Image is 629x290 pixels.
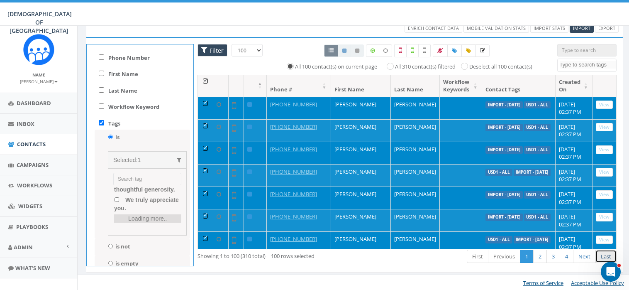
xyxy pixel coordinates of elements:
[391,187,440,209] td: [PERSON_NAME]
[17,182,52,189] span: Workflows
[466,47,471,54] span: Update Tags
[596,190,613,199] a: View
[405,24,462,33] a: Enrich Contact Data
[556,209,592,231] td: [DATE] 02:37 PM
[573,250,596,263] a: Next
[485,146,523,154] label: Import - [DATE]
[440,75,482,97] th: Workflow Keywords: activate to sort column ascending
[524,191,551,199] label: USD1 - all
[115,133,119,141] label: is
[524,124,551,131] label: USD1 - all
[331,231,391,254] td: [PERSON_NAME]
[467,250,488,263] a: First
[514,236,551,243] label: Import - [DATE]
[108,120,120,128] label: Tags
[485,101,523,109] label: Import - [DATE]
[114,197,179,211] span: We truly appreciate you.
[391,209,440,231] td: [PERSON_NAME]
[556,187,592,209] td: [DATE] 02:37 PM
[114,197,119,202] input: We truly appreciate you.
[556,231,592,254] td: [DATE] 02:37 PM
[463,24,529,33] a: Mobile Validation Stats
[573,25,590,31] span: CSV files only
[108,70,138,78] label: First Name
[556,119,592,142] td: [DATE] 02:37 PM
[17,161,49,169] span: Campaigns
[270,168,317,175] a: [PHONE_NUMBER]
[270,123,317,130] a: [PHONE_NUMBER]
[115,260,138,268] label: is empty
[488,250,520,263] a: Previous
[7,10,72,34] span: [DEMOGRAPHIC_DATA] OF [GEOGRAPHIC_DATA]
[485,236,512,243] label: USD1 - all
[331,97,391,119] td: [PERSON_NAME]
[295,63,377,71] label: All 100 contact(s) on current page
[197,249,365,260] div: Showing 1 to 100 (310 total)
[406,44,419,57] label: Validated
[556,97,592,119] td: [DATE] 02:37 PM
[331,75,391,97] th: First Name
[32,72,45,78] small: Name
[270,235,317,243] a: [PHONE_NUMBER]
[331,187,391,209] td: [PERSON_NAME]
[560,250,573,263] a: 4
[17,99,51,107] span: Dashboard
[16,223,48,231] span: Playbooks
[485,214,523,221] label: Import - [DATE]
[520,250,534,263] a: 1
[17,120,34,128] span: Inbox
[469,63,532,71] label: Deselect all 100 contact(s)
[595,250,617,263] a: Last
[113,173,181,185] input: Search tag
[485,124,523,131] label: Import - [DATE]
[271,252,314,260] span: 100 rows selected
[418,44,431,57] label: Not Validated
[452,47,457,54] span: Add Tags
[437,47,443,54] span: Bulk Opt Out
[571,279,624,287] a: Acceptable Use Policy
[556,142,592,164] td: [DATE] 02:37 PM
[524,214,551,221] label: USD1 - all
[523,279,563,287] a: Terms of Service
[480,47,485,54] span: Enrich the Selected Data
[115,243,130,251] label: is not
[485,169,512,176] label: USD1 - all
[331,119,391,142] td: [PERSON_NAME]
[394,44,407,57] label: Not a Mobile
[560,61,616,69] textarea: Search
[546,250,560,263] a: 3
[391,97,440,119] td: [PERSON_NAME]
[331,164,391,187] td: [PERSON_NAME]
[556,75,592,97] th: Created On: activate to sort column ascending
[108,103,159,111] label: Workflow Keyword
[15,264,50,272] span: What's New
[270,145,317,153] a: [PHONE_NUMBER]
[533,250,547,263] a: 2
[573,25,590,31] span: Import
[595,24,619,33] a: Export
[23,34,54,65] img: Rally_Corp_Icon.png
[596,236,613,244] a: View
[20,79,58,84] small: [PERSON_NAME]
[524,146,551,154] label: USD1 - all
[270,101,317,108] a: [PHONE_NUMBER]
[207,47,224,54] span: Filter
[485,191,523,199] label: Import - [DATE]
[267,75,331,97] th: Phone #: activate to sort column ascending
[514,169,551,176] label: Import - [DATE]
[197,44,227,57] span: Advance Filter
[391,75,440,97] th: Last Name
[530,24,568,33] a: Import Stats
[366,44,379,57] label: Data Enriched
[331,142,391,164] td: [PERSON_NAME]
[391,164,440,187] td: [PERSON_NAME]
[596,213,613,221] a: View
[391,142,440,164] td: [PERSON_NAME]
[391,119,440,142] td: [PERSON_NAME]
[270,190,317,198] a: [PHONE_NUMBER]
[596,101,613,109] a: View
[108,54,150,62] label: Phone Number
[596,168,613,177] a: View
[524,101,551,109] label: USD1 - all
[379,44,392,57] label: Data not Enriched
